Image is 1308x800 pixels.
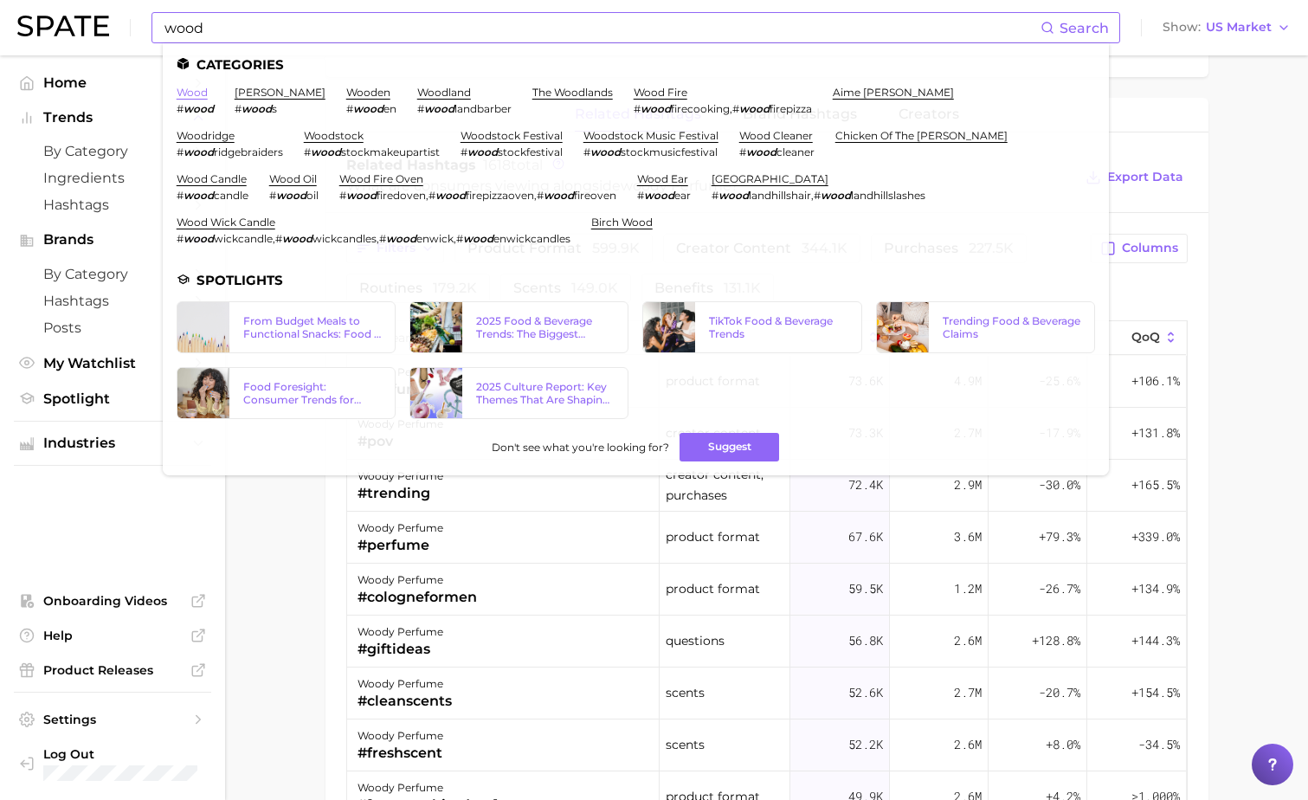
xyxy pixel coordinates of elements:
[1039,526,1080,547] span: +79.3%
[574,189,616,202] span: fireoven
[346,86,390,99] a: wooden
[417,102,424,115] span: #
[43,746,197,762] span: Log Out
[243,380,381,406] div: Food Foresight: Consumer Trends for 2024
[848,682,883,703] span: 52.6k
[876,301,1095,353] a: Trending Food & Beverage Claims
[177,232,184,245] span: #
[1131,371,1180,391] span: +106.1%
[454,102,512,115] span: landbarber
[269,189,276,202] span: #
[341,145,440,158] span: stockmakeupartist
[177,145,184,158] span: #
[358,639,443,660] div: #giftideas
[712,189,925,202] div: ,
[43,110,182,126] span: Trends
[1046,734,1080,755] span: +8.0%
[1131,474,1180,495] span: +165.5%
[346,189,377,202] em: wood
[591,216,653,229] a: birch wood
[712,172,828,185] a: [GEOGRAPHIC_DATA]
[386,232,416,245] em: wood
[498,145,563,158] span: stockfestival
[848,578,883,599] span: 59.5k
[1032,630,1080,651] span: +128.8%
[1081,165,1187,190] button: Export Data
[243,314,381,340] div: From Budget Meals to Functional Snacks: Food & Beverage Trends Shaping Consumer Behavior This Sch...
[537,189,544,202] span: #
[848,526,883,547] span: 67.6k
[163,13,1041,42] input: Search here for a brand, industry, or ingredient
[177,216,275,229] a: wood wick candle
[358,483,443,504] div: #trending
[532,86,613,99] a: the woodlands
[583,145,590,158] span: #
[358,622,443,642] div: woody perfume
[476,314,614,340] div: 2025 Food & Beverage Trends: The Biggest Trends According to TikTok & Google Search
[463,232,493,245] em: wood
[43,435,182,451] span: Industries
[358,674,452,694] div: woody perfume
[666,734,705,755] span: scents
[749,189,811,202] span: landhillshair
[1039,578,1080,599] span: -26.7%
[14,69,211,96] a: Home
[435,189,466,202] em: wood
[637,172,688,185] a: wood ear
[637,189,644,202] span: #
[358,726,443,746] div: woody perfume
[306,189,319,202] span: oil
[276,189,306,202] em: wood
[417,86,471,99] a: woodland
[1060,20,1109,36] span: Search
[43,197,182,213] span: Hashtags
[358,777,499,798] div: woody perfume
[17,16,109,36] img: SPATE
[14,261,211,287] a: by Category
[304,129,364,142] a: woodstock
[732,102,739,115] span: #
[492,441,669,454] span: Don't see what you're looking for?
[14,287,211,314] a: Hashtags
[282,232,313,245] em: wood
[943,314,1080,340] div: Trending Food & Beverage Claims
[851,189,925,202] span: landhillslashes
[1131,423,1180,443] span: +131.8%
[43,74,182,91] span: Home
[666,682,705,703] span: scents
[954,630,982,651] span: 2.6m
[184,102,214,115] em: wood
[269,172,317,185] a: wood oil
[177,273,1095,287] li: Spotlights
[43,266,182,282] span: by Category
[14,314,211,341] a: Posts
[493,232,570,245] span: enwickcandles
[14,623,211,648] a: Help
[43,662,182,678] span: Product Releases
[43,712,182,727] span: Settings
[848,630,883,651] span: 56.8k
[476,380,614,406] div: 2025 Culture Report: Key Themes That Are Shaping Consumer Demand
[177,367,396,419] a: Food Foresight: Consumer Trends for 2024
[461,145,467,158] span: #
[954,682,982,703] span: 2.7m
[235,102,242,115] span: #
[674,189,691,202] span: ear
[358,518,443,539] div: woody perfume
[177,232,570,245] div: , , ,
[358,587,477,608] div: #cologneformen
[1158,16,1295,39] button: ShowUS Market
[634,102,641,115] span: #
[666,578,760,599] span: product format
[1039,682,1080,703] span: -20.7%
[848,734,883,755] span: 52.2k
[739,102,770,115] em: wood
[358,570,477,590] div: woody perfume
[272,102,277,115] span: s
[177,86,208,99] a: wood
[466,189,534,202] span: firepizzaoven
[383,102,396,115] span: en
[671,102,730,115] span: firecooking
[1122,241,1178,255] span: Columns
[347,616,1187,668] button: woody perfume#giftideasquestions56.8k2.6m+128.8%+144.3%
